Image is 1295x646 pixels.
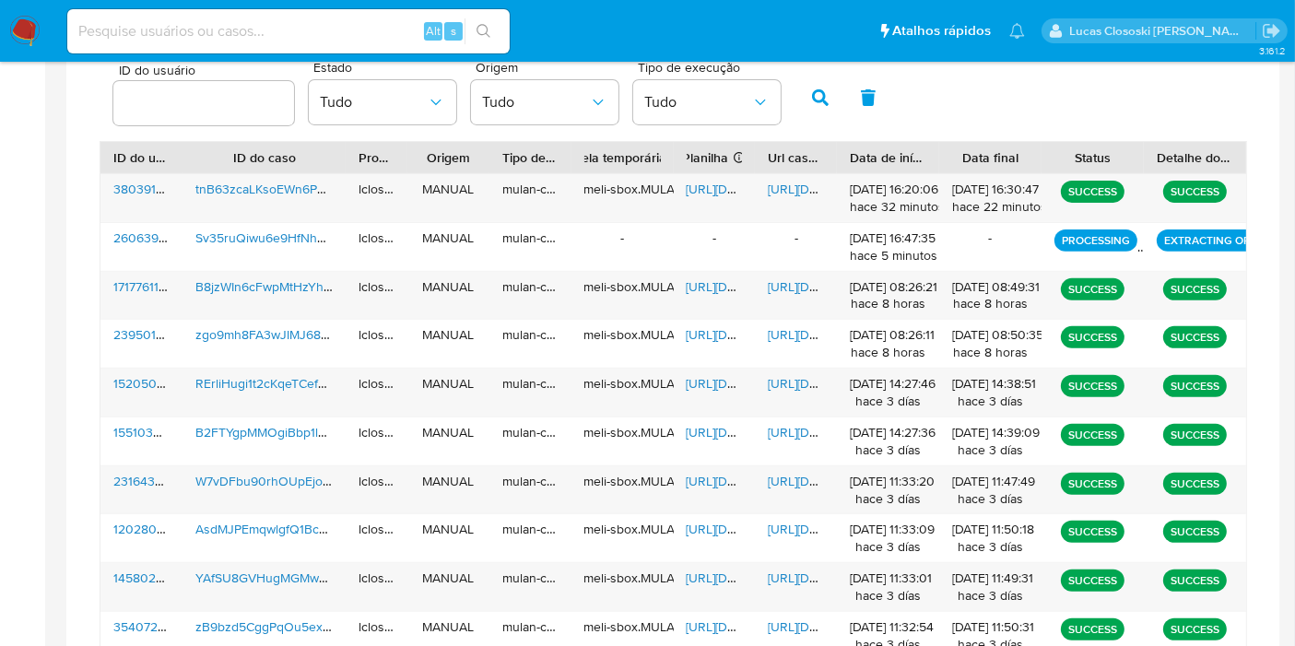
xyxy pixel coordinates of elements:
[1070,22,1256,40] p: lucas.clososki@mercadolivre.com
[67,19,510,43] input: Pesquise usuários ou casos...
[1262,21,1281,41] a: Sair
[426,22,441,40] span: Alt
[1009,23,1025,39] a: Notificações
[465,18,502,44] button: search-icon
[1259,43,1286,58] span: 3.161.2
[892,21,991,41] span: Atalhos rápidos
[451,22,456,40] span: s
